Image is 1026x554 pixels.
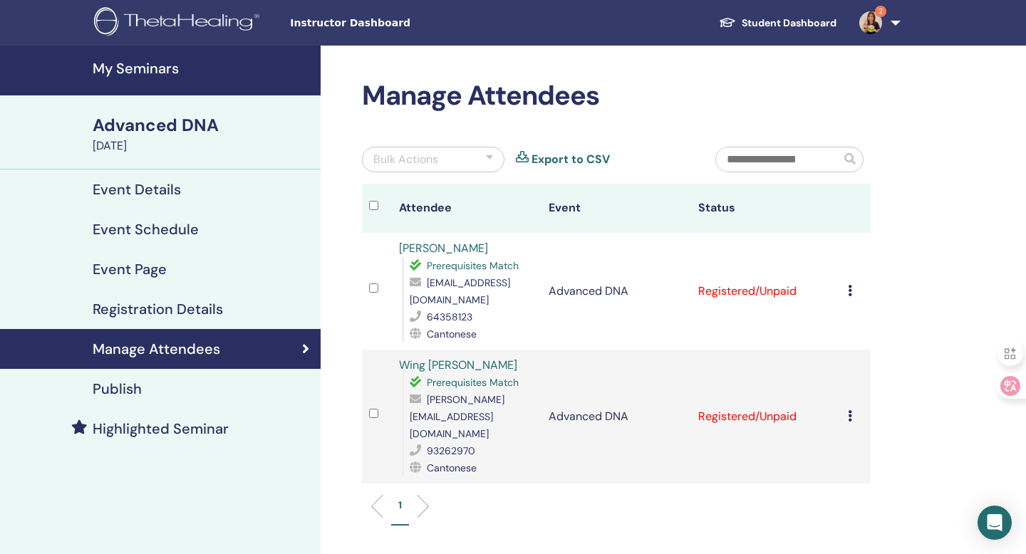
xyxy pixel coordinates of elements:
[541,350,691,484] td: Advanced DNA
[691,184,841,233] th: Status
[399,357,517,372] a: Wing [PERSON_NAME]
[290,16,504,31] span: Instructor Dashboard
[532,151,610,168] a: Export to CSV
[427,376,519,389] span: Prerequisites Match
[875,6,886,17] span: 2
[427,328,477,340] span: Cantonese
[399,241,488,256] a: [PERSON_NAME]
[427,259,519,272] span: Prerequisites Match
[410,393,504,440] span: [PERSON_NAME][EMAIL_ADDRESS][DOMAIN_NAME]
[427,310,472,323] span: 64358123
[93,221,199,238] h4: Event Schedule
[93,181,181,198] h4: Event Details
[93,261,167,278] h4: Event Page
[93,60,312,77] h4: My Seminars
[427,444,475,457] span: 93262970
[410,276,510,306] span: [EMAIL_ADDRESS][DOMAIN_NAME]
[427,461,477,474] span: Cantonese
[708,10,848,36] a: Student Dashboard
[362,80,871,113] h2: Manage Attendees
[859,11,882,34] img: default.jpg
[719,16,736,28] img: graduation-cap-white.svg
[398,498,402,513] p: 1
[94,7,264,39] img: logo.png
[93,137,312,155] div: [DATE]
[541,233,691,350] td: Advanced DNA
[392,184,541,233] th: Attendee
[93,300,223,318] h4: Registration Details
[93,420,229,437] h4: Highlighted Seminar
[93,380,142,397] h4: Publish
[93,340,220,357] h4: Manage Attendees
[978,506,1012,540] div: Open Intercom Messenger
[84,113,321,155] a: Advanced DNA[DATE]
[373,151,438,168] div: Bulk Actions
[541,184,691,233] th: Event
[93,113,312,137] div: Advanced DNA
